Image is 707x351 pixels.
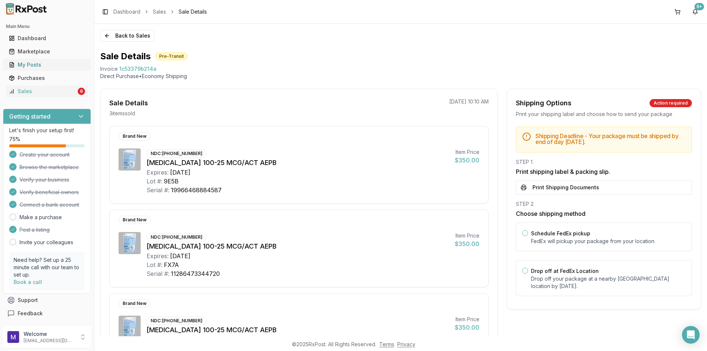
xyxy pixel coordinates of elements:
img: Breo Ellipta 100-25 MCG/ACT AEPB [119,232,141,254]
span: 75 % [9,136,20,143]
img: User avatar [7,331,19,343]
div: $350.00 [455,156,479,165]
div: Sale Details [109,98,148,108]
div: 19966468884587 [171,186,222,194]
div: My Posts [9,61,85,69]
div: Purchases [9,74,85,82]
h3: Print shipping label & packing slip. [516,167,692,176]
a: Dashboard [6,32,88,45]
p: [EMAIL_ADDRESS][DOMAIN_NAME] [24,338,75,344]
div: NDC: [PHONE_NUMBER] [147,233,207,241]
button: Support [3,294,91,307]
nav: breadcrumb [113,8,207,15]
p: FedEx will pickup your package from your location [531,238,686,245]
button: Purchases [3,72,91,84]
div: Invoice [100,65,118,73]
div: [MEDICAL_DATA] 100-25 MCG/ACT AEPB [147,325,449,335]
button: My Posts [3,59,91,71]
a: Purchases [6,71,88,85]
p: Let's finish your setup first! [9,127,85,134]
div: 9+ [694,3,704,10]
a: My Posts [6,58,88,71]
div: Expires: [147,168,169,177]
a: Dashboard [113,8,140,15]
img: Breo Ellipta 100-25 MCG/ACT AEPB [119,148,141,171]
a: Book a call [14,279,42,285]
div: Serial #: [147,186,169,194]
p: 3 item s sold [109,110,135,117]
div: 11286473344720 [171,269,220,278]
div: Sales [9,88,76,95]
div: Brand New [119,299,151,308]
h3: Choose shipping method [516,209,692,218]
div: Brand New [119,132,151,140]
button: Print Shipping Documents [516,180,692,194]
label: Schedule FedEx pickup [531,230,590,236]
label: Drop off at FedEx Location [531,268,599,274]
button: Back to Sales [100,30,154,42]
div: STEP 1 [516,158,692,166]
div: NDC: [PHONE_NUMBER] [147,150,207,158]
p: Welcome [24,330,75,338]
img: Breo Ellipta 100-25 MCG/ACT AEPB [119,316,141,338]
p: [DATE] 10:10 AM [449,98,489,105]
div: Serial #: [147,269,169,278]
div: Open Intercom Messenger [682,326,700,344]
div: Pre-Transit [155,52,188,60]
a: Sales [153,8,166,15]
div: Item Price [455,316,479,323]
div: Lot #: [147,177,162,186]
a: Marketplace [6,45,88,58]
button: Dashboard [3,32,91,44]
div: Print your shipping label and choose how to send your package [516,110,692,118]
p: Direct Purchase • Economy Shipping [100,73,701,80]
a: Privacy [397,341,415,347]
span: Browse the marketplace [20,164,79,171]
div: 9E5B [164,177,179,186]
div: [MEDICAL_DATA] 100-25 MCG/ACT AEPB [147,158,449,168]
div: [DATE] [170,252,190,260]
div: Brand New [119,216,151,224]
div: $350.00 [455,239,479,248]
span: Feedback [18,310,43,317]
div: [DATE] [170,168,190,177]
div: [DATE] [170,335,190,344]
div: 6 [78,88,85,95]
div: Action required [650,99,692,107]
div: $350.00 [455,323,479,332]
div: NDC: [PHONE_NUMBER] [147,317,207,325]
div: [MEDICAL_DATA] 100-25 MCG/ACT AEPB [147,241,449,252]
h2: Main Menu [6,24,88,29]
button: Feedback [3,307,91,320]
div: Dashboard [9,35,85,42]
div: Expires: [147,252,169,260]
div: Lot #: [147,260,162,269]
span: Verify beneficial owners [20,189,79,196]
div: Marketplace [9,48,85,55]
a: Terms [379,341,394,347]
span: Verify your business [20,176,69,183]
div: Item Price [455,232,479,239]
div: Item Price [455,148,479,156]
h1: Sale Details [100,50,151,62]
span: Connect a bank account [20,201,79,208]
button: Marketplace [3,46,91,57]
h5: Shipping Deadline - Your package must be shipped by end of day [DATE] . [535,133,686,145]
button: Sales6 [3,85,91,97]
span: Sale Details [179,8,207,15]
p: Need help? Set up a 25 minute call with our team to set up. [14,256,80,278]
span: Create your account [20,151,70,158]
a: Sales6 [6,85,88,98]
div: STEP 2 [516,200,692,208]
div: Shipping Options [516,98,571,108]
span: 1c53379b214a [119,65,156,73]
h3: Getting started [9,112,50,121]
span: Post a listing [20,226,50,234]
div: FX7A [164,260,179,269]
button: 9+ [689,6,701,18]
a: Invite your colleagues [20,239,73,246]
div: Expires: [147,335,169,344]
img: RxPost Logo [3,3,50,15]
a: Make a purchase [20,214,62,221]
